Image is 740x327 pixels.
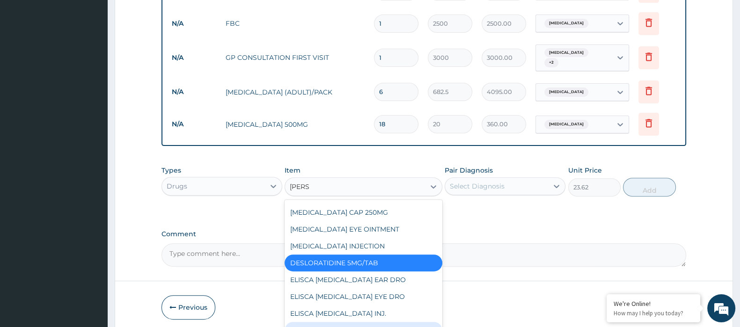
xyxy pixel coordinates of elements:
label: Unit Price [568,166,602,175]
label: Comment [161,230,686,238]
button: Add [623,178,675,196]
div: Drugs [167,182,187,191]
div: ELISCA [MEDICAL_DATA] EYE DRO [285,288,442,305]
p: How may I help you today? [614,309,693,317]
div: DESLORATIDINE 5MG/TAB [285,254,442,271]
div: [MEDICAL_DATA] INJECTION [285,238,442,254]
label: Types [161,167,181,174]
div: [MEDICAL_DATA] EYE OINTMENT [285,221,442,238]
textarea: Type your message and hit 'Enter' [5,223,178,256]
td: FBC [221,14,369,33]
div: Select Diagnosis [450,182,505,191]
td: N/A [167,83,221,101]
div: Minimize live chat window [154,5,176,27]
label: Pair Diagnosis [445,166,493,175]
td: N/A [167,116,221,133]
td: GP CONSULTATION FIRST VISIT [221,48,369,67]
td: N/A [167,49,221,66]
span: [MEDICAL_DATA] [544,19,588,28]
div: ELISCA [MEDICAL_DATA] EAR DRO [285,271,442,288]
td: [MEDICAL_DATA] 500MG [221,115,369,134]
div: We're Online! [614,299,693,308]
div: ELISCA [MEDICAL_DATA] INJ. [285,305,442,322]
span: [MEDICAL_DATA] [544,48,588,58]
span: [MEDICAL_DATA] [544,120,588,129]
img: d_794563401_company_1708531726252_794563401 [17,47,38,70]
div: [MEDICAL_DATA] CAP 250MG [285,204,442,221]
td: N/A [167,15,221,32]
td: [MEDICAL_DATA] (ADULT)/PACK [221,83,369,102]
div: Chat with us now [49,52,157,65]
span: + 2 [544,58,558,67]
button: Previous [161,295,215,320]
span: [MEDICAL_DATA] [544,87,588,97]
span: We're online! [54,102,129,196]
label: Item [285,166,300,175]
